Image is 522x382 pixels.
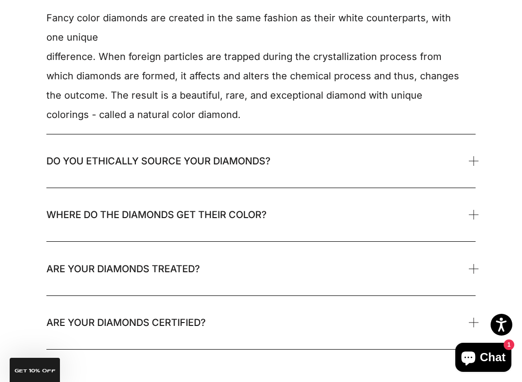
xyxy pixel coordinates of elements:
[46,296,476,349] summary: Are your diamonds certified?
[46,188,476,241] summary: Where do the diamonds get their color?
[452,343,514,374] inbox-online-store-chat: Shopify online store chat
[46,8,466,124] p: Fancy color diamonds are created in the same fashion as their white counterparts, with one unique...
[14,368,56,373] span: GET 10% Off
[46,151,271,171] span: Do you ethically source your diamonds?
[46,242,476,295] summary: Are your diamonds treated?
[46,259,200,279] span: Are your diamonds treated?
[10,358,60,382] div: GET 10% Off
[46,205,267,224] span: Where do the diamonds get their color?
[46,313,206,332] span: Are your diamonds certified?
[46,134,476,188] summary: Do you ethically source your diamonds?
